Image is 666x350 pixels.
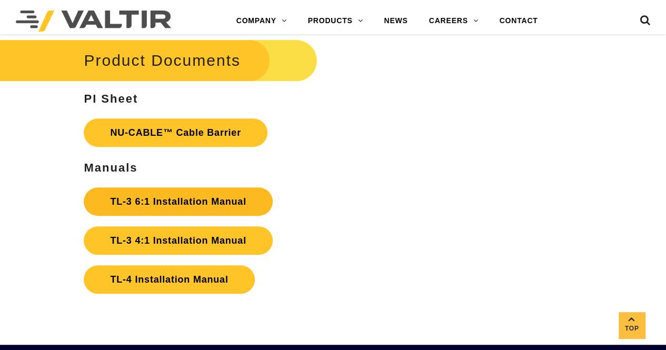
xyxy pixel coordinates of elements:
a: TL-3 4:1 Installation Manual [84,226,272,255]
a: CONTACT [489,11,548,32]
a: NEWS [373,11,418,32]
span: Top [619,323,645,335]
strong: Manuals [84,161,137,174]
a: Top [619,312,645,338]
a: TL-4 Installation Manual [84,265,254,294]
a: NU-CABLE™ Cable Barrier [84,118,267,147]
a: COMPANY [226,11,297,32]
a: TL-3 6:1 Installation Manual [84,187,272,216]
img: Valtir [16,11,171,32]
strong: TL-3 6:1 Installation Manual [110,196,246,207]
strong: PI Sheet [84,92,138,105]
a: CAREERS [419,11,489,32]
a: PRODUCTS [297,11,374,32]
